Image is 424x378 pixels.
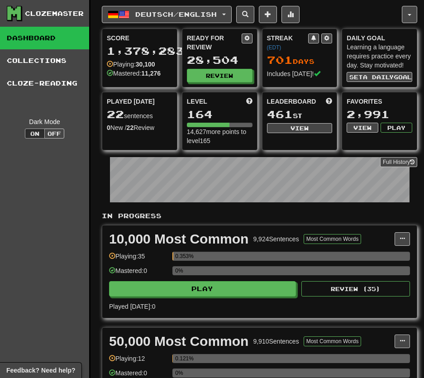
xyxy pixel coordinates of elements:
div: Score [107,33,172,43]
button: Off [44,129,64,139]
div: 50,000 Most Common [109,335,248,348]
div: Streak [267,33,309,52]
div: st [267,109,333,120]
strong: 22 [127,124,134,131]
div: 1,378,283 [107,45,172,57]
a: Full History [380,157,417,167]
div: 10,000 Most Common [109,232,248,246]
strong: 30,100 [136,61,155,68]
div: 164 [187,109,252,120]
div: 2,991 [347,109,412,120]
button: On [25,129,45,139]
span: Open feedback widget [6,366,75,375]
button: Review [187,69,252,82]
button: More stats [281,6,300,23]
p: In Progress [102,211,417,220]
div: 28,504 [187,54,252,66]
div: Learning a language requires practice every day. Stay motivated! [347,43,412,70]
button: View [267,123,333,133]
div: sentences [107,109,172,120]
button: Deutsch/English [102,6,232,23]
div: 9,924 Sentences [253,234,299,244]
div: 9,910 Sentences [253,337,299,346]
strong: 0 [107,124,110,131]
button: Most Common Words [304,336,362,346]
span: a daily [363,74,394,80]
button: Most Common Words [304,234,362,244]
button: Seta dailygoal [347,72,412,82]
a: (EDT) [267,44,281,51]
button: Review (35) [301,281,410,297]
div: Playing: 12 [109,354,168,369]
div: Day s [267,54,333,66]
span: 701 [267,53,293,66]
span: Played [DATE] [107,97,155,106]
div: Mastered: 0 [109,266,168,281]
div: Ready for Review [187,33,242,52]
button: Play [109,281,296,297]
span: Deutsch / English [135,10,217,18]
div: Playing: [107,60,155,69]
strong: 11,276 [141,70,161,77]
div: Favorites [347,97,412,106]
span: This week in points, UTC [326,97,332,106]
div: Daily Goal [347,33,412,43]
span: 461 [267,108,293,120]
div: Mastered: [107,69,161,78]
span: 22 [107,108,124,120]
div: 14,627 more points to level 165 [187,127,252,145]
div: Dark Mode [7,117,82,126]
button: View [347,123,378,133]
button: Add sentence to collection [259,6,277,23]
div: New / Review [107,123,172,132]
div: Includes [DATE]! [267,69,333,78]
span: Played [DATE]: 0 [109,303,155,310]
div: Clozemaster [25,9,84,18]
span: Leaderboard [267,97,316,106]
button: Search sentences [236,6,254,23]
button: Play [381,123,412,133]
span: Level [187,97,207,106]
span: Score more points to level up [246,97,252,106]
div: Playing: 35 [109,252,168,267]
